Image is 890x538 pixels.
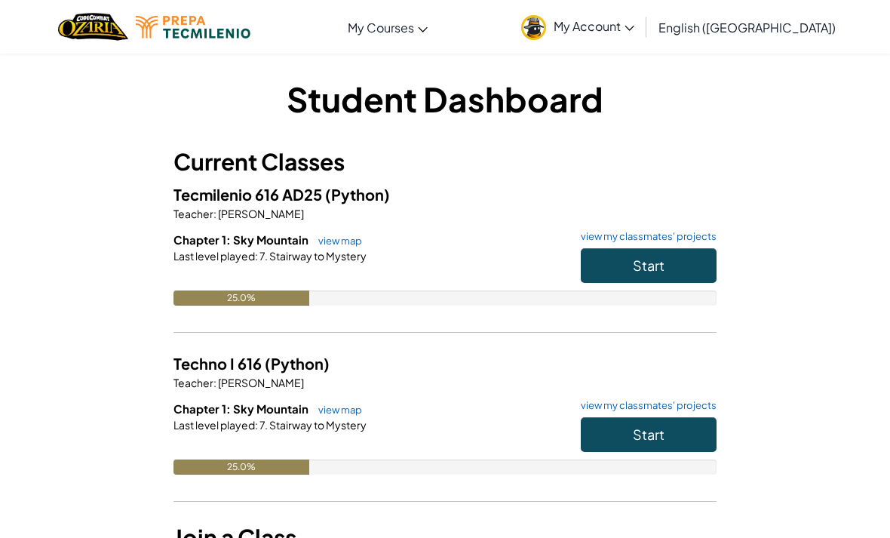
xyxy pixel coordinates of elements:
button: Start [581,248,717,283]
span: Techno I 616 [173,354,265,373]
span: 7. [258,249,268,263]
span: : [213,376,216,389]
span: Start [633,426,664,443]
a: English ([GEOGRAPHIC_DATA]) [651,7,843,48]
span: (Python) [325,185,390,204]
span: Start [633,257,664,274]
span: [PERSON_NAME] [216,376,304,389]
span: Teacher [173,207,213,220]
img: Home [58,11,128,42]
img: Tecmilenio logo [136,16,250,38]
span: : [255,249,258,263]
span: English ([GEOGRAPHIC_DATA]) [658,20,836,35]
a: view my classmates' projects [573,401,717,410]
span: Last level played [173,249,255,263]
span: My Account [554,18,634,34]
span: Last level played [173,418,255,432]
span: Chapter 1: Sky Mountain [173,232,311,247]
a: view my classmates' projects [573,232,717,241]
a: view map [311,235,362,247]
span: Teacher [173,376,213,389]
img: avatar [521,15,546,40]
div: 25.0% [173,460,309,475]
span: : [213,207,216,220]
h1: Student Dashboard [173,75,717,122]
button: Start [581,417,717,452]
h3: Current Classes [173,145,717,179]
span: Tecmilenio 616 AD25 [173,185,325,204]
span: : [255,418,258,432]
span: Stairway to Mystery [268,418,367,432]
span: 7. [258,418,268,432]
a: My Courses [340,7,435,48]
a: My Account [514,3,642,51]
a: Ozaria by CodeCombat logo [58,11,128,42]
div: 25.0% [173,291,309,306]
a: view map [311,404,362,416]
span: My Courses [348,20,414,35]
span: [PERSON_NAME] [216,207,304,220]
span: Stairway to Mystery [268,249,367,263]
span: (Python) [265,354,330,373]
span: Chapter 1: Sky Mountain [173,401,311,416]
